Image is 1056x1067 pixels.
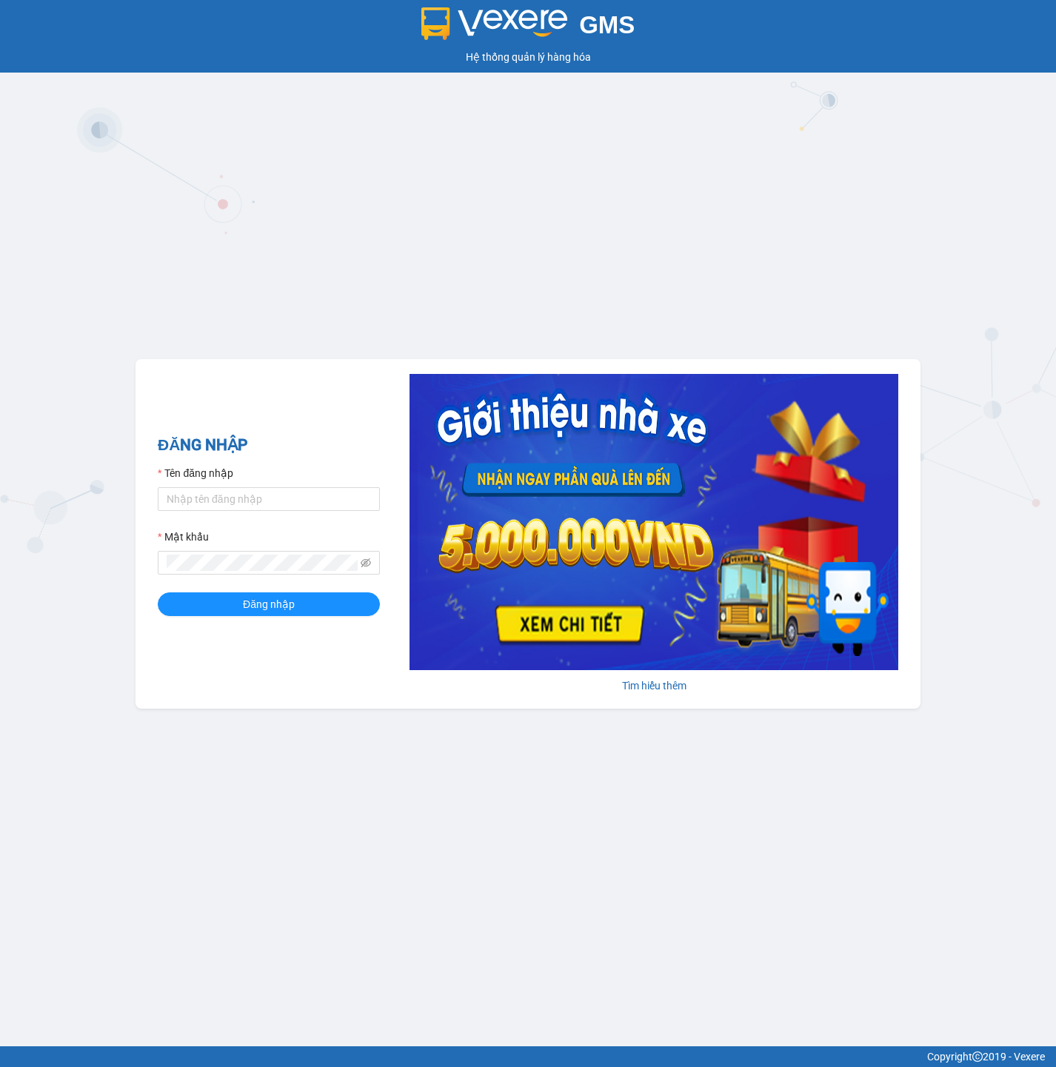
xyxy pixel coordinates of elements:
[158,433,380,458] h2: ĐĂNG NHẬP
[158,487,380,511] input: Tên đăng nhập
[158,529,209,545] label: Mật khẩu
[579,11,635,39] span: GMS
[11,1048,1045,1065] div: Copyright 2019 - Vexere
[158,592,380,616] button: Đăng nhập
[410,374,898,670] img: banner-0
[410,678,898,694] div: Tìm hiểu thêm
[421,22,635,34] a: GMS
[361,558,371,568] span: eye-invisible
[167,555,358,571] input: Mật khẩu
[421,7,568,40] img: logo 2
[972,1051,983,1062] span: copyright
[158,465,233,481] label: Tên đăng nhập
[4,49,1052,65] div: Hệ thống quản lý hàng hóa
[243,596,295,612] span: Đăng nhập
